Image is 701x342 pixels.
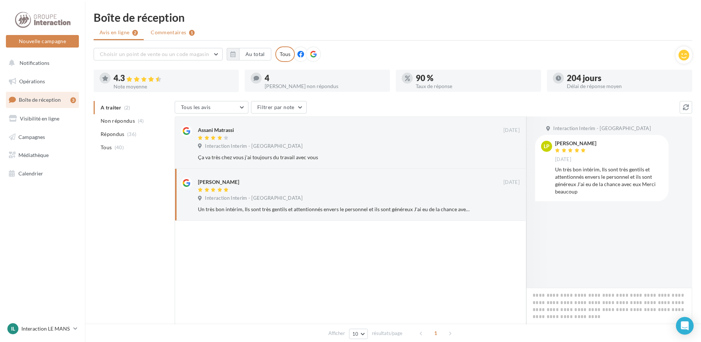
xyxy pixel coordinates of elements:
span: Opérations [19,78,45,84]
a: Calendrier [4,166,80,181]
span: Tous les avis [181,104,211,110]
span: 1 [430,327,442,339]
span: Interaction Interim - [GEOGRAPHIC_DATA] [205,143,303,150]
div: Ça va très chez vous j'ai toujours du travail avec vous [198,154,472,161]
span: 10 [352,331,359,337]
button: Tous les avis [175,101,248,114]
span: Interaction Interim - [GEOGRAPHIC_DATA] [205,195,303,202]
div: Boîte de réception [94,12,692,23]
p: Interaction LE MANS [21,325,70,332]
span: [DATE] [503,127,520,134]
a: Opérations [4,74,80,89]
span: Tous [101,144,112,151]
span: résultats/page [372,330,402,337]
div: Tous [275,46,295,62]
span: Notifications [20,60,49,66]
a: Visibilité en ligne [4,111,80,126]
div: Assani Matrassi [198,126,234,134]
span: Interaction Interim - [GEOGRAPHIC_DATA] [553,125,651,132]
span: LP [544,143,550,150]
div: Un très bon intérim, Ils sont très gentils et attentionnés envers le personnel et ils sont génére... [555,166,663,195]
span: Calendrier [18,170,43,177]
div: 90 % [416,74,535,82]
span: (40) [115,144,124,150]
span: (4) [138,118,144,124]
div: Un très bon intérim, Ils sont très gentils et attentionnés envers le personnel et ils sont génére... [198,206,472,213]
button: Au total [239,48,271,60]
div: 1 [189,30,195,36]
span: (36) [127,131,136,137]
span: [DATE] [555,156,571,163]
span: [DATE] [503,179,520,186]
button: Au total [227,48,271,60]
button: Filtrer par note [251,101,307,114]
button: 10 [349,329,368,339]
div: 204 jours [567,74,686,82]
span: Afficher [328,330,345,337]
a: Boîte de réception3 [4,92,80,108]
button: Nouvelle campagne [6,35,79,48]
a: IL Interaction LE MANS [6,322,79,336]
span: Campagnes [18,133,45,140]
span: Commentaires [151,29,186,36]
button: Choisir un point de vente ou un code magasin [94,48,223,60]
div: 4.3 [114,74,233,83]
div: [PERSON_NAME] non répondus [265,84,384,89]
div: [PERSON_NAME] [555,141,596,146]
div: Taux de réponse [416,84,535,89]
span: Choisir un point de vente ou un code magasin [100,51,209,57]
span: Visibilité en ligne [20,115,59,122]
div: Open Intercom Messenger [676,317,694,335]
a: Campagnes [4,129,80,145]
a: Médiathèque [4,147,80,163]
div: Délai de réponse moyen [567,84,686,89]
span: Non répondus [101,117,135,125]
span: IL [11,325,15,332]
div: Note moyenne [114,84,233,89]
span: Médiathèque [18,152,49,158]
div: 4 [265,74,384,82]
button: Notifications [4,55,77,71]
div: [PERSON_NAME] [198,178,239,186]
div: 3 [70,97,76,103]
span: Répondus [101,130,125,138]
span: Boîte de réception [19,97,61,103]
